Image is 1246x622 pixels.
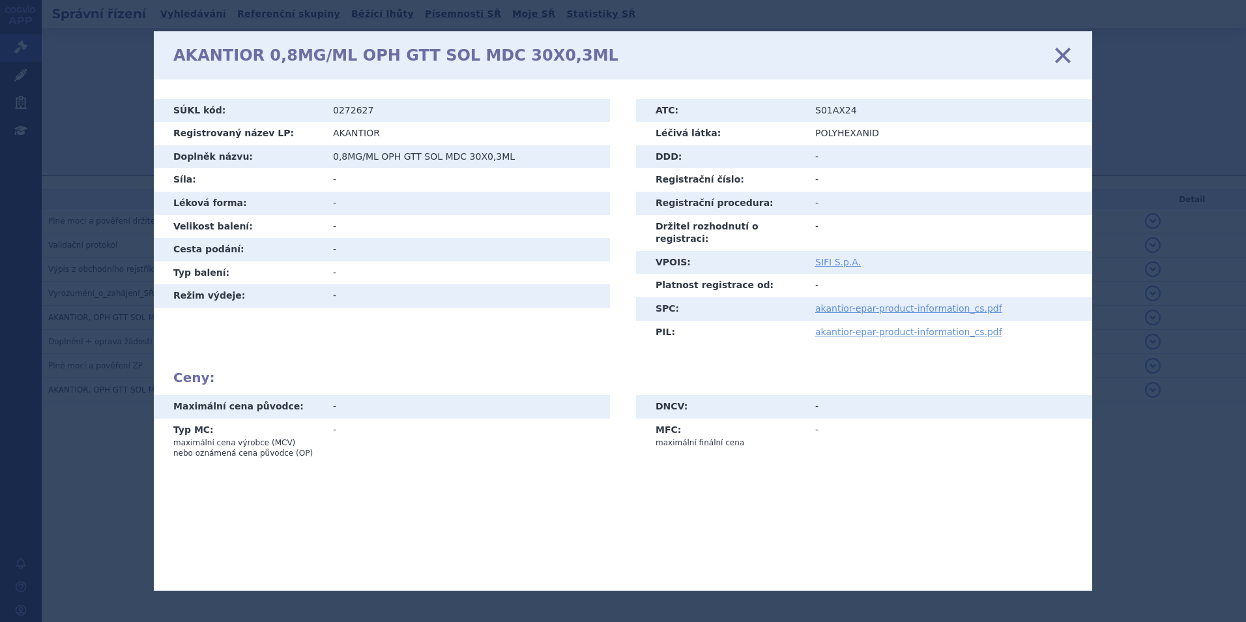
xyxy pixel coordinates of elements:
td: POLYHEXANID [805,122,1092,145]
td: AKANTIOR [323,122,610,145]
th: Platnost registrace od: [636,274,805,297]
th: Režim výdeje: [154,284,323,308]
td: - [323,261,610,285]
th: Držitel rozhodnutí o registraci: [636,215,805,251]
td: 0,8MG/ML OPH GTT SOL MDC 30X0,3ML [323,145,610,169]
th: MFC: [636,419,805,454]
td: - [805,192,1092,215]
a: akantior-epar-product-information_cs.pdf [815,327,1002,337]
p: maximální finální cena [656,437,796,448]
th: Registrační procedura: [636,192,805,215]
th: DNCV: [636,395,805,419]
td: - [805,274,1092,297]
th: Léčivá látka: [636,122,805,145]
th: Síla: [154,168,323,192]
th: PIL: [636,321,805,344]
h1: AKANTIOR 0,8MG/ML OPH GTT SOL MDC 30X0,3ML [173,46,618,65]
td: 0272627 [323,99,610,123]
td: - [323,284,610,308]
th: Typ MC: [154,419,323,464]
th: Léková forma: [154,192,323,215]
a: SIFI S.p.A. [815,257,861,267]
td: - [323,238,610,261]
th: Typ balení: [154,261,323,285]
th: Doplněk názvu: [154,145,323,169]
td: - [323,168,610,192]
div: - [333,400,600,413]
th: Maximální cena původce: [154,395,323,419]
th: SPC: [636,297,805,321]
h2: Ceny: [173,370,1073,385]
td: - [323,192,610,215]
p: maximální cena výrobce (MCV) nebo oznámená cena původce (OP) [173,437,313,458]
td: - [805,145,1092,169]
th: Velikost balení: [154,215,323,239]
th: VPOIS: [636,251,805,274]
a: zavřít [1053,46,1073,65]
td: S01AX24 [805,99,1092,123]
th: SÚKL kód: [154,99,323,123]
th: Registrační číslo: [636,168,805,192]
th: DDD: [636,145,805,169]
td: - [323,215,610,239]
th: ATC: [636,99,805,123]
td: - [805,395,1092,419]
th: Cesta podání: [154,238,323,261]
td: - [805,168,1092,192]
td: - [805,215,1092,251]
th: Registrovaný název LP: [154,122,323,145]
td: - [323,419,610,464]
td: - [805,419,1092,454]
a: akantior-epar-product-information_cs.pdf [815,303,1002,314]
